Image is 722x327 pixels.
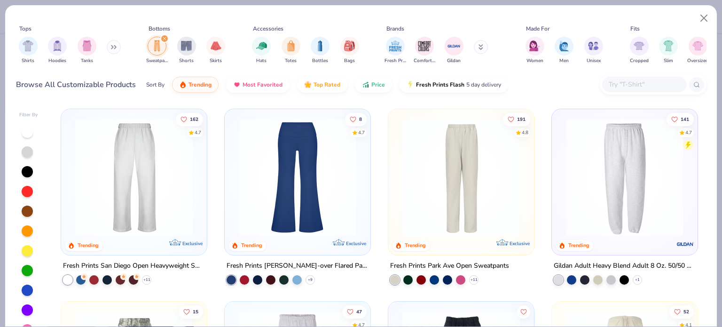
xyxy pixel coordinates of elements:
[663,40,674,51] img: Slim Image
[146,37,168,64] button: filter button
[385,57,406,64] span: Fresh Prints
[447,39,461,53] img: Gildan Image
[526,24,549,33] div: Made For
[206,37,225,64] button: filter button
[146,80,165,89] div: Sort By
[529,40,540,51] img: Women Image
[630,24,640,33] div: Fits
[48,37,67,64] button: filter button
[470,277,477,283] span: + 11
[445,37,463,64] div: filter for Gildan
[48,57,66,64] span: Hoodies
[683,309,689,314] span: 52
[659,37,678,64] button: filter button
[555,37,573,64] div: filter for Men
[630,37,649,64] button: filter button
[81,57,93,64] span: Tanks
[630,37,649,64] div: filter for Cropped
[398,119,525,236] img: 0ed6d0be-3a42-4fd2-9b2a-c5ffc757fdcf
[517,117,526,121] span: 191
[179,305,204,318] button: Like
[687,37,708,64] button: filter button
[243,81,283,88] span: Most Favorited
[526,57,543,64] span: Women
[311,37,330,64] div: filter for Bottles
[407,81,414,88] img: flash.gif
[146,37,168,64] div: filter for Sweatpants
[659,37,678,64] div: filter for Slim
[23,40,33,51] img: Shirts Image
[179,81,187,88] img: trending.gif
[22,57,34,64] span: Shirts
[390,260,509,272] div: Fresh Prints Park Ave Open Sweatpants
[252,37,271,64] button: filter button
[416,81,464,88] span: Fresh Prints Flash
[315,40,325,51] img: Bottles Image
[555,37,573,64] button: filter button
[182,240,203,247] span: Exclusive
[417,39,432,53] img: Comfort Colors Image
[252,37,271,64] div: filter for Hats
[526,37,544,64] div: filter for Women
[149,24,170,33] div: Bottoms
[188,81,212,88] span: Trending
[346,240,366,247] span: Exclusive
[522,129,528,136] div: 4.8
[233,81,241,88] img: most_fav.gif
[359,117,362,121] span: 8
[559,40,569,51] img: Men Image
[414,57,435,64] span: Comfort Colors
[152,40,162,51] img: Sweatpants Image
[388,39,402,53] img: Fresh Prints Image
[256,57,267,64] span: Hats
[445,37,463,64] button: filter button
[356,309,362,314] span: 47
[211,40,221,51] img: Skirts Image
[344,57,355,64] span: Bags
[206,37,225,64] div: filter for Skirts
[19,37,38,64] button: filter button
[304,81,312,88] img: TopRated.gif
[635,277,640,283] span: + 1
[559,57,569,64] span: Men
[342,305,367,318] button: Like
[608,79,680,90] input: Try "T-Shirt"
[503,112,530,126] button: Like
[414,37,435,64] button: filter button
[176,112,204,126] button: Like
[561,119,688,236] img: 13b9c606-79b1-4059-b439-68fabb1693f9
[48,37,67,64] div: filter for Hoodies
[358,129,365,136] div: 4.7
[282,37,300,64] div: filter for Totes
[177,37,196,64] div: filter for Shorts
[253,24,283,33] div: Accessories
[667,112,694,126] button: Like
[210,57,222,64] span: Skirts
[340,37,359,64] button: filter button
[311,37,330,64] button: filter button
[282,37,300,64] button: filter button
[385,37,406,64] button: filter button
[143,277,150,283] span: + 11
[584,37,603,64] div: filter for Unisex
[193,309,199,314] span: 15
[371,81,385,88] span: Price
[554,260,696,272] div: Gildan Adult Heavy Blend Adult 8 Oz. 50/50 Sweatpants
[687,57,708,64] span: Oversized
[190,117,199,121] span: 162
[308,277,313,283] span: + 9
[385,37,406,64] div: filter for Fresh Prints
[414,37,435,64] div: filter for Comfort Colors
[669,305,694,318] button: Like
[195,129,202,136] div: 4.7
[19,37,38,64] div: filter for Shirts
[16,79,136,90] div: Browse All Customizable Products
[314,81,340,88] span: Top Rated
[634,40,644,51] img: Cropped Image
[517,305,530,318] button: Like
[466,80,501,90] span: 5 day delivery
[256,40,267,51] img: Hats Image
[19,24,31,33] div: Tops
[82,40,92,51] img: Tanks Image
[234,119,361,236] img: f981a934-f33f-4490-a3ad-477cd5e6773b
